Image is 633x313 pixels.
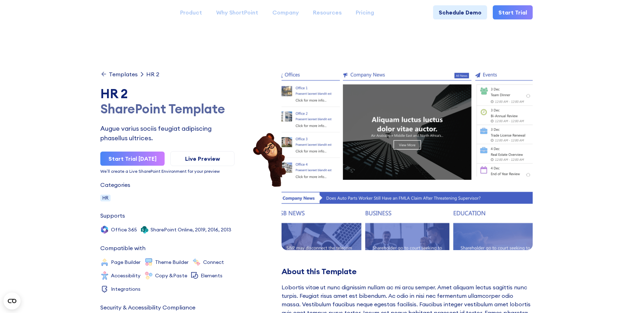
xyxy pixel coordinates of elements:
div: Office 365 [111,227,137,232]
div: HR [100,195,111,201]
div: About this Template [282,267,533,276]
div: Theme Builder [155,260,189,265]
div: Security & Accessibility Compliance [100,305,195,310]
a: Why ShortPoint [209,5,265,19]
div: Integrations [111,287,141,291]
div: Compatible with [100,245,146,251]
div: Copy &Paste [155,273,187,278]
div: Product [180,8,202,17]
div: Augue varius sociis feugiat adipiscing phasellus ultrices. [100,124,235,143]
a: Templates [100,71,138,78]
a: Start Trial [493,5,533,19]
a: Schedule Demo [433,5,487,19]
div: We’ll create a Live SharePoint Environment for your preview [100,169,235,173]
div: Connect [203,260,224,265]
div: Accessibility [111,273,141,278]
div: Pricing [356,8,374,17]
div: HR 2 [100,86,235,101]
div: Categories [100,182,130,188]
div: Resources [313,8,342,17]
div: Why ShortPoint [216,8,258,17]
div: HR 2 [146,71,159,77]
a: Home [100,6,166,18]
div: Company [272,8,299,17]
a: Resources [306,5,349,19]
div: Page Builder [111,260,141,265]
div: Elements [201,273,223,278]
div: SharePoint Template [100,101,235,117]
div: Templates [109,71,138,77]
iframe: Chat Widget [598,279,633,313]
a: Live Preview [170,151,235,166]
a: Pricing [349,5,381,19]
a: Start Trial [DATE] [100,152,165,166]
button: Open CMP widget [4,293,20,309]
div: SharePoint Online, 2019, 2016, 2013 [150,227,231,232]
a: Product [173,5,209,19]
a: Company [265,5,306,19]
div: Supports [100,213,125,218]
